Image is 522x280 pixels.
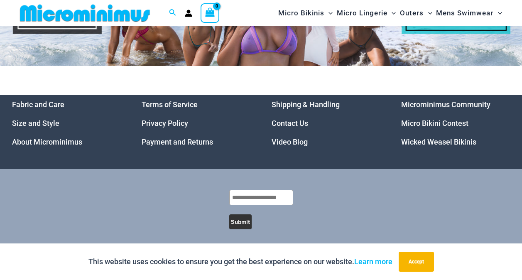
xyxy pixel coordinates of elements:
[400,2,424,24] span: Outers
[142,119,188,128] a: Privacy Policy
[387,2,396,24] span: Menu Toggle
[276,2,335,24] a: Micro BikinisMenu ToggleMenu Toggle
[401,138,476,146] a: Wicked Weasel Bikinis
[401,95,510,151] nav: Menu
[169,8,176,18] a: Search icon link
[12,100,64,109] a: Fabric and Care
[494,2,502,24] span: Menu Toggle
[272,119,308,128] a: Contact Us
[12,95,121,151] aside: Footer Widget 1
[142,138,213,146] a: Payment and Returns
[278,2,324,24] span: Micro Bikinis
[424,2,432,24] span: Menu Toggle
[398,2,434,24] a: OutersMenu ToggleMenu Toggle
[272,95,381,151] aside: Footer Widget 3
[229,214,252,229] button: Submit
[434,2,504,24] a: Mens SwimwearMenu ToggleMenu Toggle
[354,257,392,266] a: Learn more
[12,95,121,151] nav: Menu
[337,2,387,24] span: Micro Lingerie
[272,100,340,109] a: Shipping & Handling
[324,2,333,24] span: Menu Toggle
[272,95,381,151] nav: Menu
[12,138,82,146] a: About Microminimus
[335,2,398,24] a: Micro LingerieMenu ToggleMenu Toggle
[272,138,308,146] a: Video Blog
[275,1,505,25] nav: Site Navigation
[399,252,434,272] button: Accept
[12,119,59,128] a: Size and Style
[17,4,153,22] img: MM SHOP LOGO FLAT
[88,255,392,268] p: This website uses cookies to ensure you get the best experience on our website.
[436,2,494,24] span: Mens Swimwear
[142,95,251,151] nav: Menu
[401,119,468,128] a: Micro Bikini Contest
[185,10,192,17] a: Account icon link
[142,95,251,151] aside: Footer Widget 2
[142,100,198,109] a: Terms of Service
[401,95,510,151] aside: Footer Widget 4
[401,100,490,109] a: Microminimus Community
[201,3,220,22] a: View Shopping Cart, empty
